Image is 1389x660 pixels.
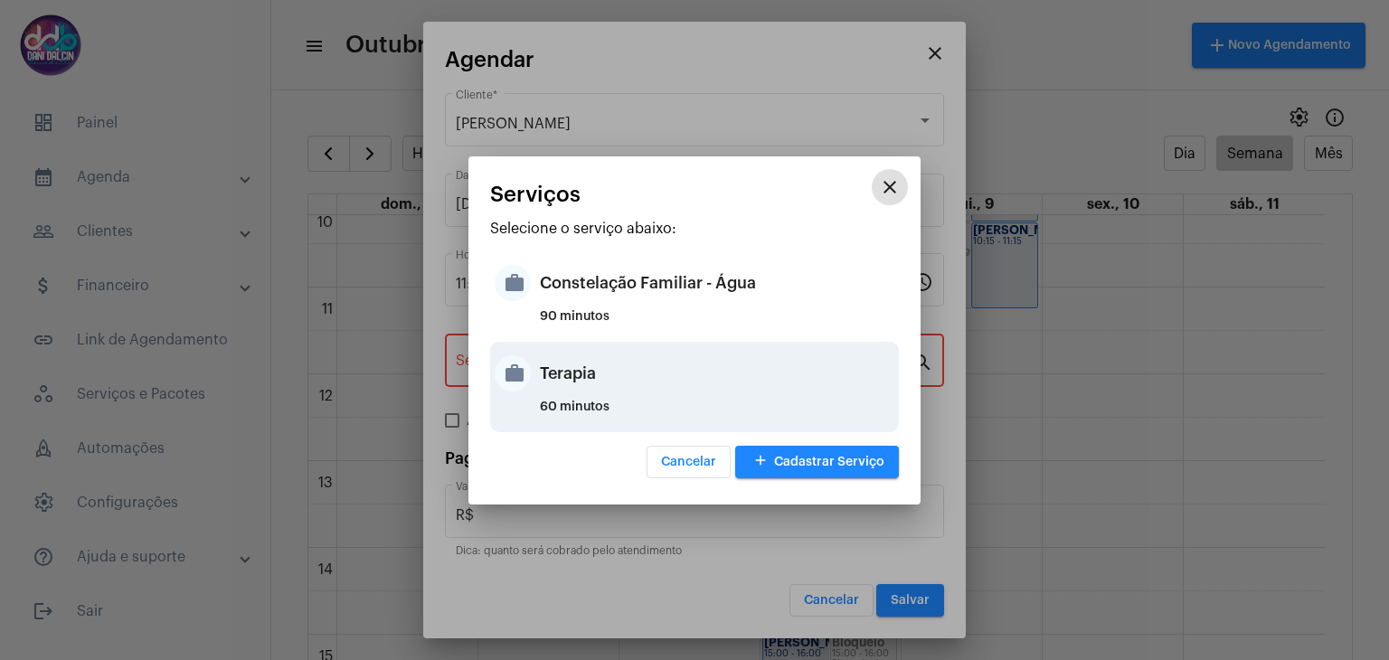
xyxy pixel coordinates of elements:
[495,355,531,391] mat-icon: work
[495,265,531,301] mat-icon: work
[540,256,894,310] div: Constelação Familiar - Água
[750,449,771,474] mat-icon: add
[490,221,899,237] p: Selecione o serviço abaixo:
[647,446,731,478] button: Cancelar
[540,346,894,401] div: Terapia
[540,310,894,337] div: 90 minutos
[540,401,894,428] div: 60 minutos
[879,176,901,198] mat-icon: close
[750,456,884,468] span: Cadastrar Serviço
[735,446,899,478] button: Cadastrar Serviço
[661,456,716,468] span: Cancelar
[490,183,581,206] span: Serviços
